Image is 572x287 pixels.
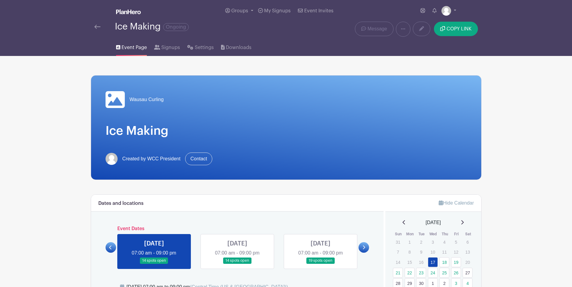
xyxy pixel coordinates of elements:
[451,268,461,278] a: 26
[426,219,441,226] span: [DATE]
[106,124,467,138] h1: Ice Making
[116,226,359,232] h6: Event Dates
[416,268,426,278] a: 23
[434,22,478,36] button: COPY LINK
[428,237,438,247] p: 3
[116,9,141,14] img: logo_white-6c42ec7e38ccf1d336a20a19083b03d10ae64f83f12c07503d8b9e83406b4c7d.svg
[122,44,147,51] span: Event Page
[416,231,428,237] th: Tue
[163,23,189,31] span: Ongoing
[451,257,461,267] a: 19
[185,153,212,165] a: Contact
[405,237,415,247] p: 1
[393,231,404,237] th: Sun
[368,25,387,32] span: Message
[428,257,438,267] a: 17
[439,200,474,205] a: Hide Calendar
[416,247,426,257] p: 9
[404,231,416,237] th: Mon
[405,258,415,267] p: 15
[462,231,474,237] th: Sat
[439,257,449,267] a: 18
[439,231,451,237] th: Thu
[161,44,180,51] span: Signups
[122,155,181,162] span: Created by WCC President
[439,237,449,247] p: 4
[115,22,189,32] div: Ice Making
[441,6,451,16] img: default-ce2991bfa6775e67f084385cd625a349d9dcbb7a52a09fb2fda1e96e2d18dcdb.png
[393,268,403,278] a: 21
[98,201,144,206] h6: Dates and locations
[439,268,449,278] a: 25
[428,268,438,278] a: 24
[405,268,415,278] a: 22
[226,44,251,51] span: Downloads
[463,258,472,267] p: 20
[94,25,100,29] img: back-arrow-29a5d9b10d5bd6ae65dc969a981735edf675c4d7a1fe02e03b50dbd4ba3cdb55.svg
[393,258,403,267] p: 14
[264,8,291,13] span: My Signups
[154,37,180,56] a: Signups
[463,237,472,247] p: 6
[463,268,472,278] a: 27
[195,44,214,51] span: Settings
[447,26,472,31] span: COPY LINK
[304,8,333,13] span: Event Invites
[428,231,439,237] th: Wed
[439,247,449,257] p: 11
[451,231,463,237] th: Fri
[463,247,472,257] p: 13
[393,237,403,247] p: 31
[428,247,438,257] p: 10
[451,247,461,257] p: 12
[116,37,147,56] a: Event Page
[451,237,461,247] p: 5
[393,247,403,257] p: 7
[130,96,164,103] span: Wausau Curling
[221,37,251,56] a: Downloads
[405,247,415,257] p: 8
[416,237,426,247] p: 2
[187,37,213,56] a: Settings
[106,153,118,165] img: default-ce2991bfa6775e67f084385cd625a349d9dcbb7a52a09fb2fda1e96e2d18dcdb.png
[416,258,426,267] p: 16
[231,8,248,13] span: Groups
[355,22,393,36] a: Message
